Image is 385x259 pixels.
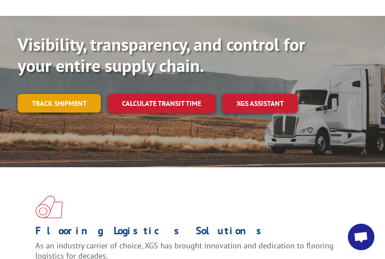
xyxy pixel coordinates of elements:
img: xgs-icon-total-supply-chain-intelligence-red [35,195,63,218]
div: Open chat [348,224,374,250]
a: Calculate transit time [108,94,215,113]
b: Visibility, transparency, and control for your entire supply chain. [18,33,305,77]
a: Track shipment [18,94,101,113]
h1: Flooring Logistics Solutions [35,225,343,240]
a: XGS ASSISTANT [222,94,298,113]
